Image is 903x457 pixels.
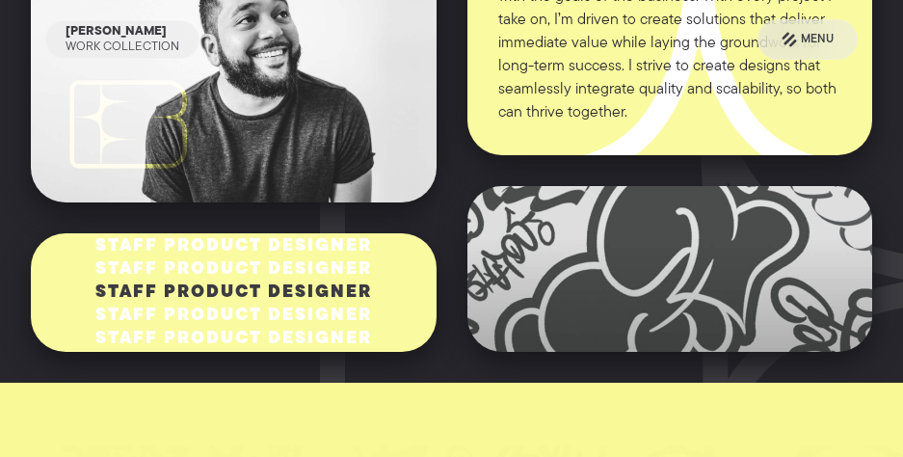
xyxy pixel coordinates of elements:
div: Staff Product Designer [95,282,372,305]
div: Staff Product Designer [95,235,372,258]
a: [PERSON_NAME]Work Collection [45,20,199,59]
a: Menu [757,19,858,60]
div: Work Collection [66,40,179,55]
div: Staff Product Designer [95,305,372,328]
div: AOA [467,186,873,352]
div: [PERSON_NAME] [66,24,167,40]
div: Staff Product Designer [95,258,372,282]
div: Staff Product Designer [95,328,372,351]
div: Menu [801,28,834,51]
